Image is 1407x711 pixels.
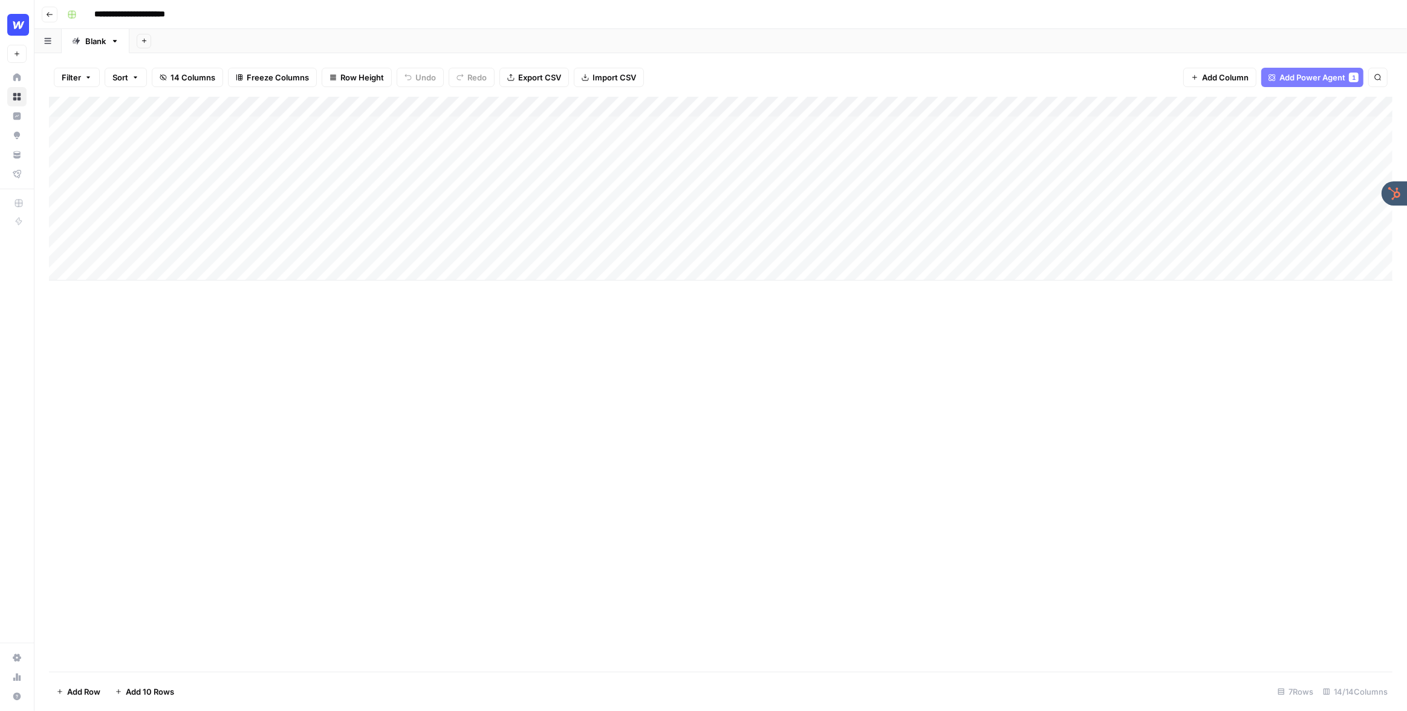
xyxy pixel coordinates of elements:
span: Import CSV [593,71,636,83]
span: Add Power Agent [1279,71,1345,83]
button: Workspace: Webflow [7,10,27,40]
span: 1 [1352,73,1356,82]
div: 1 [1349,73,1359,82]
span: Add 10 Rows [126,686,174,698]
button: Add Column [1183,68,1256,87]
button: Add Row [49,682,108,701]
a: Flightpath [7,164,27,184]
button: Redo [449,68,495,87]
span: Add Row [67,686,100,698]
span: Freeze Columns [247,71,309,83]
span: Export CSV [518,71,561,83]
a: Insights [7,106,27,126]
span: Redo [467,71,487,83]
button: Export CSV [499,68,569,87]
button: Sort [105,68,147,87]
button: Filter [54,68,100,87]
button: Freeze Columns [228,68,317,87]
button: Import CSV [574,68,644,87]
button: Help + Support [7,687,27,706]
span: 14 Columns [171,71,215,83]
span: Undo [415,71,436,83]
div: Blank [85,35,106,47]
span: Add Column [1202,71,1249,83]
a: Your Data [7,145,27,164]
button: Undo [397,68,444,87]
button: 14 Columns [152,68,223,87]
div: 14/14 Columns [1318,682,1392,701]
a: Opportunities [7,126,27,145]
a: Blank [62,29,129,53]
span: Row Height [340,71,384,83]
a: Home [7,68,27,87]
button: Add Power Agent1 [1261,68,1363,87]
button: Row Height [322,68,392,87]
img: Webflow Logo [7,14,29,36]
a: Settings [7,648,27,667]
div: 7 Rows [1273,682,1318,701]
span: Filter [62,71,81,83]
button: Add 10 Rows [108,682,181,701]
span: Sort [112,71,128,83]
a: Browse [7,87,27,106]
a: Usage [7,667,27,687]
